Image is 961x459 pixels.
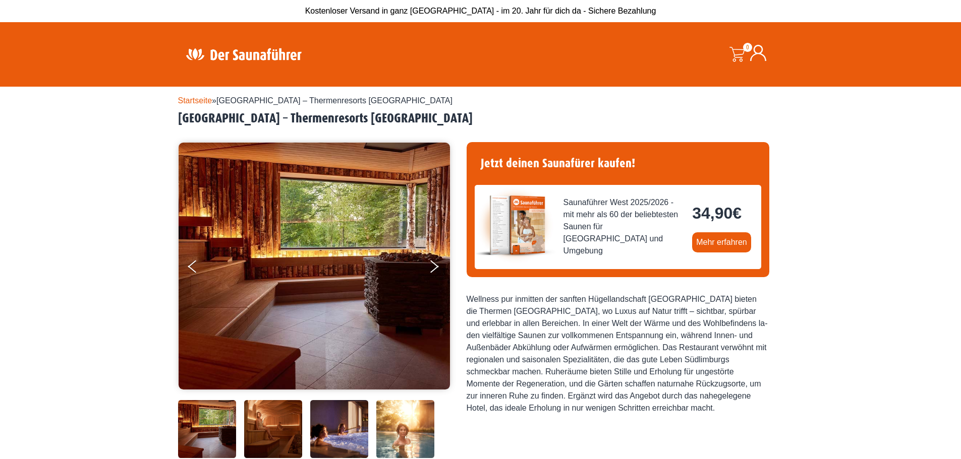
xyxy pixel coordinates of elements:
[178,96,212,105] a: Startseite
[305,7,656,15] span: Kostenloser Versand in ganz [GEOGRAPHIC_DATA] - im 20. Jahr für dich da - Sichere Bezahlung
[178,96,453,105] span: »
[178,111,783,126] h2: [GEOGRAPHIC_DATA] – Thermenresorts [GEOGRAPHIC_DATA]
[743,43,752,52] span: 0
[475,150,761,177] h4: Jetzt deinen Saunafürer kaufen!
[692,232,751,252] a: Mehr erfahren
[216,96,453,105] span: [GEOGRAPHIC_DATA] – Thermenresorts [GEOGRAPHIC_DATA]
[467,293,769,414] div: Wellness pur inmitten der sanften Hügellandschaft [GEOGRAPHIC_DATA] bieten die Thermen [GEOGRAPHI...
[563,196,685,257] span: Saunaführer West 2025/2026 - mit mehr als 60 der beliebtesten Saunen für [GEOGRAPHIC_DATA] und Um...
[732,204,742,222] span: €
[188,256,213,281] button: Previous
[475,185,555,266] img: der-saunafuehrer-2025-west.jpg
[428,256,454,281] button: Next
[692,204,742,222] bdi: 34,90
